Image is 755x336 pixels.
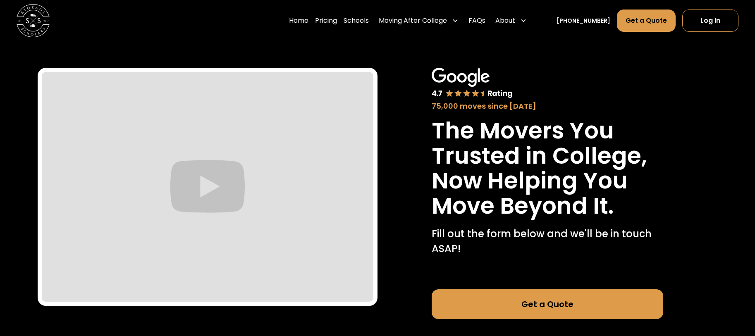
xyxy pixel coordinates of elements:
[617,10,676,32] a: Get a Quote
[432,68,513,99] img: Google 4.7 star rating
[468,9,485,32] a: FAQs
[495,16,515,26] div: About
[315,9,337,32] a: Pricing
[682,10,738,32] a: Log In
[344,9,369,32] a: Schools
[379,16,447,26] div: Moving After College
[432,100,663,112] div: 75,000 moves since [DATE]
[17,4,50,37] img: Storage Scholars main logo
[432,118,663,218] h1: The Movers You Trusted in College, Now Helping You Move Beyond It.
[42,72,373,302] iframe: Graduate Shipping
[432,226,663,256] p: Fill out the form below and we'll be in touch ASAP!
[492,9,530,32] div: About
[289,9,308,32] a: Home
[432,289,663,319] a: Get a Quote
[557,17,610,25] a: [PHONE_NUMBER]
[375,9,462,32] div: Moving After College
